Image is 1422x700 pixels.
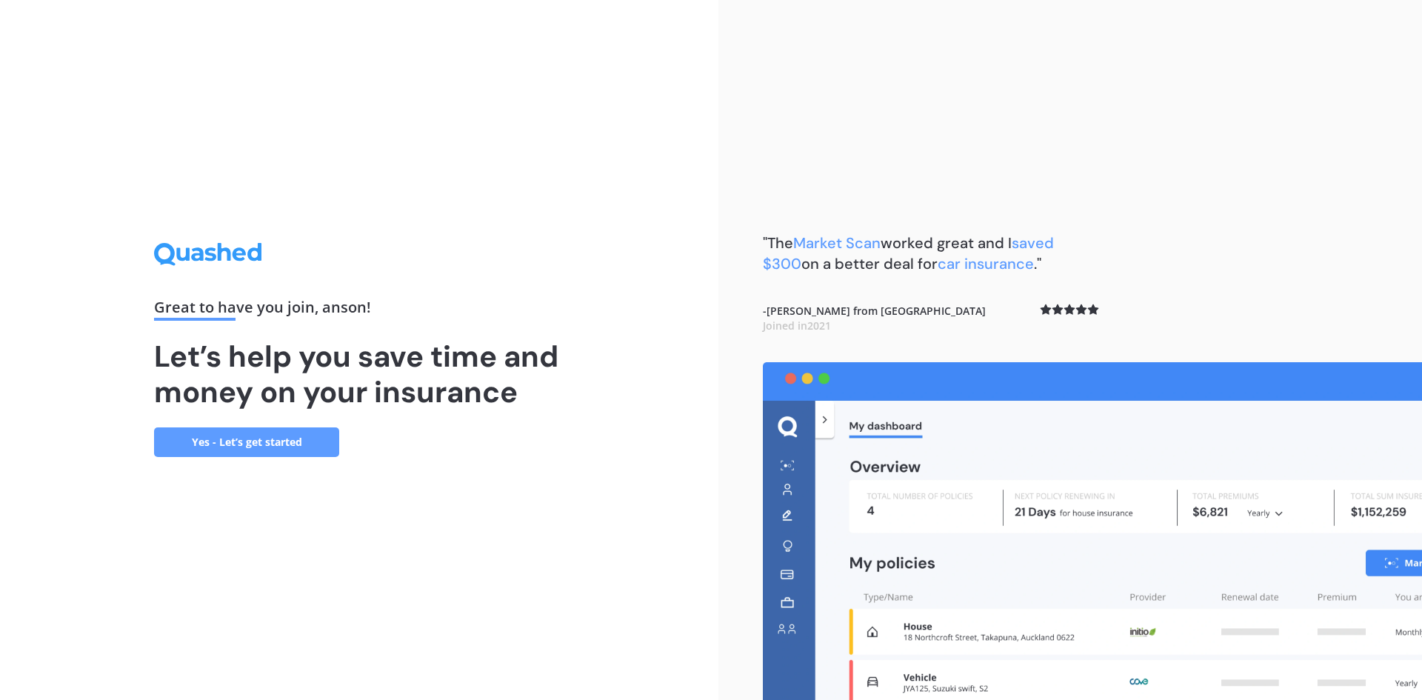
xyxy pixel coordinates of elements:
a: Yes - Let’s get started [154,427,339,457]
span: Market Scan [793,233,881,253]
h1: Let’s help you save time and money on your insurance [154,339,564,410]
img: dashboard.webp [763,362,1422,700]
b: "The worked great and I on a better deal for ." [763,233,1054,273]
span: car insurance [938,254,1034,273]
span: saved $300 [763,233,1054,273]
b: - [PERSON_NAME] from [GEOGRAPHIC_DATA] [763,304,986,333]
span: Joined in 2021 [763,319,831,333]
div: Great to have you join , anson ! [154,300,564,321]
